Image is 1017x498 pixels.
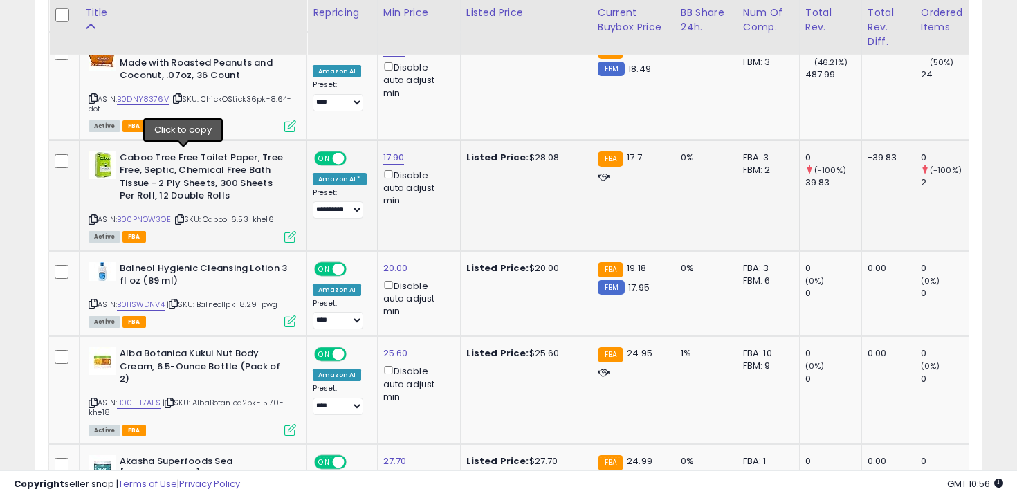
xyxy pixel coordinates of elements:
[627,454,652,468] span: 24.99
[120,151,288,206] b: Caboo Tree Free Toilet Paper, Tree Free, Septic, Chemical Free Bath Tissue - 2 Ply Sheets, 300 Sh...
[814,165,846,176] small: (-100%)
[598,6,669,35] div: Current Buybox Price
[120,347,288,389] b: Alba Botanica Kukui Nut Body Cream, 6.5-Ounce Bottle (Pack of 2)
[117,397,161,409] a: B001ET7ALS
[122,316,146,328] span: FBA
[743,6,794,35] div: Num of Comp.
[122,231,146,243] span: FBA
[743,164,789,176] div: FBM: 2
[805,347,861,360] div: 0
[14,478,240,491] div: seller snap | |
[627,151,642,164] span: 17.7
[345,263,367,275] span: OFF
[179,477,240,490] a: Privacy Policy
[743,262,789,275] div: FBA: 3
[805,151,861,164] div: 0
[598,262,623,277] small: FBA
[89,347,116,375] img: 41-cQ-uZzGL._SL40_.jpg
[383,59,450,100] div: Disable auto adjust min
[598,455,623,470] small: FBA
[315,152,333,164] span: ON
[628,281,650,294] span: 17.95
[921,176,977,189] div: 2
[805,6,856,35] div: Total Rev.
[167,299,277,310] span: | SKU: Balneol1pk-8.29-pwg
[14,477,64,490] strong: Copyright
[173,214,274,225] span: | SKU: Caboo-6.53-khe16
[89,262,116,281] img: 21R7cuYmDtL._SL40_.jpg
[89,455,116,483] img: 31uDk9QGgGL._SL40_.jpg
[466,347,581,360] div: $25.60
[120,262,288,291] b: Balneol Hygienic Cleansing Lotion 3 fl oz (89 ml)
[315,263,333,275] span: ON
[85,6,301,20] div: Title
[921,373,977,385] div: 0
[805,68,861,81] div: 487.99
[315,456,333,468] span: ON
[383,151,405,165] a: 17.90
[383,6,455,20] div: Min Price
[313,384,367,415] div: Preset:
[345,152,367,164] span: OFF
[313,188,367,219] div: Preset:
[627,347,652,360] span: 24.95
[598,280,625,295] small: FBM
[743,275,789,287] div: FBM: 6
[117,93,169,105] a: B0DNY8376V
[868,347,904,360] div: 0.00
[313,173,367,185] div: Amazon AI *
[947,477,1003,490] span: 2025-08-12 10:56 GMT
[313,299,367,330] div: Preset:
[118,477,177,490] a: Terms of Use
[313,80,367,111] div: Preset:
[921,275,940,286] small: (0%)
[681,6,731,35] div: BB Share 24h.
[89,151,296,241] div: ASIN:
[805,176,861,189] div: 39.83
[383,261,408,275] a: 20.00
[743,360,789,372] div: FBM: 9
[122,425,146,436] span: FBA
[313,6,372,20] div: Repricing
[313,369,361,381] div: Amazon AI
[921,6,971,35] div: Ordered Items
[117,214,171,225] a: B00PNOW3OE
[466,151,529,164] b: Listed Price:
[681,455,726,468] div: 0%
[466,262,581,275] div: $20.00
[805,262,861,275] div: 0
[627,261,646,275] span: 19.18
[315,349,333,360] span: ON
[383,454,407,468] a: 27.70
[466,454,529,468] b: Listed Price:
[921,287,977,299] div: 0
[921,455,977,468] div: 0
[89,262,296,326] div: ASIN:
[313,284,361,296] div: Amazon AI
[743,455,789,468] div: FBA: 1
[122,120,146,132] span: FBA
[868,455,904,468] div: 0.00
[805,455,861,468] div: 0
[89,231,120,243] span: All listings currently available for purchase on Amazon
[598,347,623,362] small: FBA
[681,151,726,164] div: 0%
[345,349,367,360] span: OFF
[89,44,116,71] img: 41Z0MeOjVNL._SL40_.jpg
[598,62,625,76] small: FBM
[805,373,861,385] div: 0
[868,151,904,164] div: -39.83
[120,44,288,86] b: [DEMOGRAPHIC_DATA] o Stick Made with Roasted Peanuts and Coconut, .07oz, 36 Count
[466,347,529,360] b: Listed Price:
[930,57,954,68] small: (50%)
[89,347,296,434] div: ASIN:
[89,397,284,418] span: | SKU: AlbaBotanica2pk-15.70-khe18
[466,261,529,275] b: Listed Price:
[89,151,116,179] img: 41T-hsfJvlL._SL40_.jpg
[466,455,581,468] div: $27.70
[921,68,977,81] div: 24
[805,287,861,299] div: 0
[89,316,120,328] span: All listings currently available for purchase on Amazon
[805,360,825,371] small: (0%)
[930,165,962,176] small: (-100%)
